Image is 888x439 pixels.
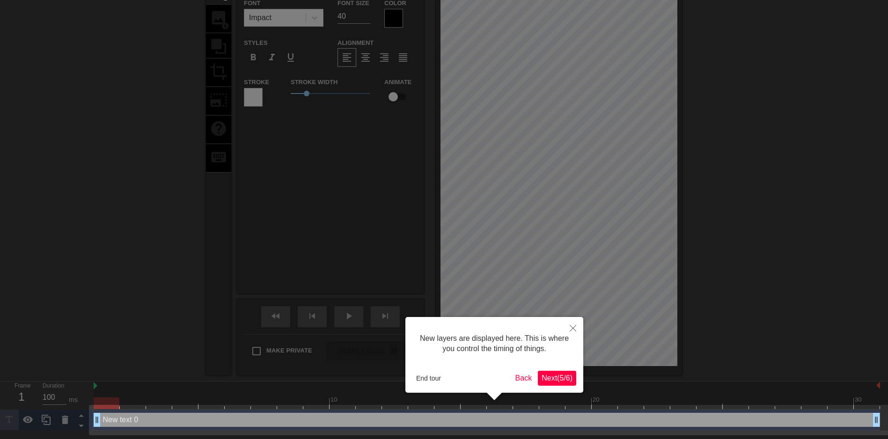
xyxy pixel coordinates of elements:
button: Next [538,371,576,386]
div: New layers are displayed here. This is where you control the timing of things. [412,324,576,364]
button: Close [563,317,583,338]
button: Back [512,371,536,386]
button: End tour [412,371,445,385]
span: Next ( 5 / 6 ) [542,374,572,382]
